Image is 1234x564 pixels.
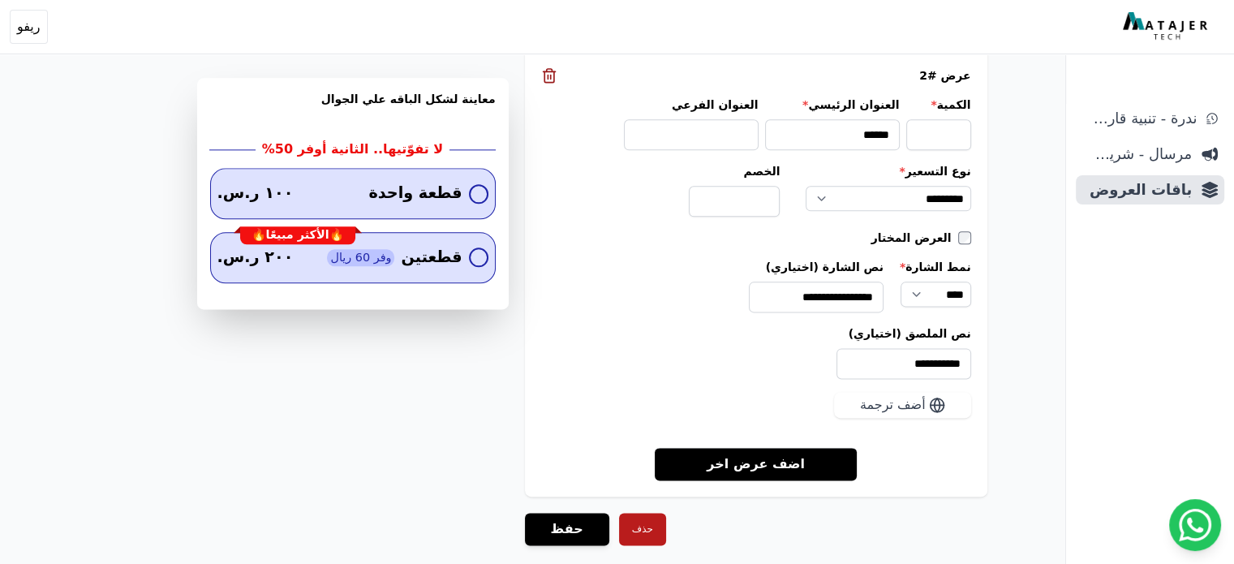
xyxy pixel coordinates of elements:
label: العرض المختار [871,230,958,246]
span: أضف ترجمة [860,395,926,415]
button: حفظ [525,513,609,545]
label: العنوان الرئيسي [765,97,900,113]
label: الخصم [689,163,780,179]
button: ريفو [10,10,48,44]
label: نوع التسعير [806,163,970,179]
span: قطعتين [401,246,462,269]
label: نص الملصق (اختياري) [541,325,971,342]
h2: لا تفوّتيها.. الثانية أوفر 50% [262,140,443,159]
span: مرسال - شريط دعاية [1082,143,1192,166]
span: باقات العروض [1082,179,1192,201]
span: ٢٠٠ ر.س. [217,246,294,269]
span: قطعة واحدة [368,182,462,205]
label: نمط الشارة [900,259,971,275]
span: ريفو [17,17,41,37]
a: اضف عرض اخر [655,447,857,480]
span: ندرة - تنبية قارب علي النفاذ [1082,107,1197,130]
img: MatajerTech Logo [1123,12,1211,41]
label: نص الشارة (اختياري) [749,259,884,275]
div: 🔥الأكثر مبيعًا🔥 [240,226,355,244]
button: أضف ترجمة [834,392,971,418]
span: وفر 60 ريال [327,249,394,267]
label: الكمية [906,97,971,113]
span: ١٠٠ ر.س. [217,182,294,205]
h3: معاينة لشكل الباقه علي الجوال [210,91,496,127]
button: حذف [619,513,666,545]
div: عرض #2 [541,67,971,84]
label: العنوان الفرعي [624,97,759,113]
